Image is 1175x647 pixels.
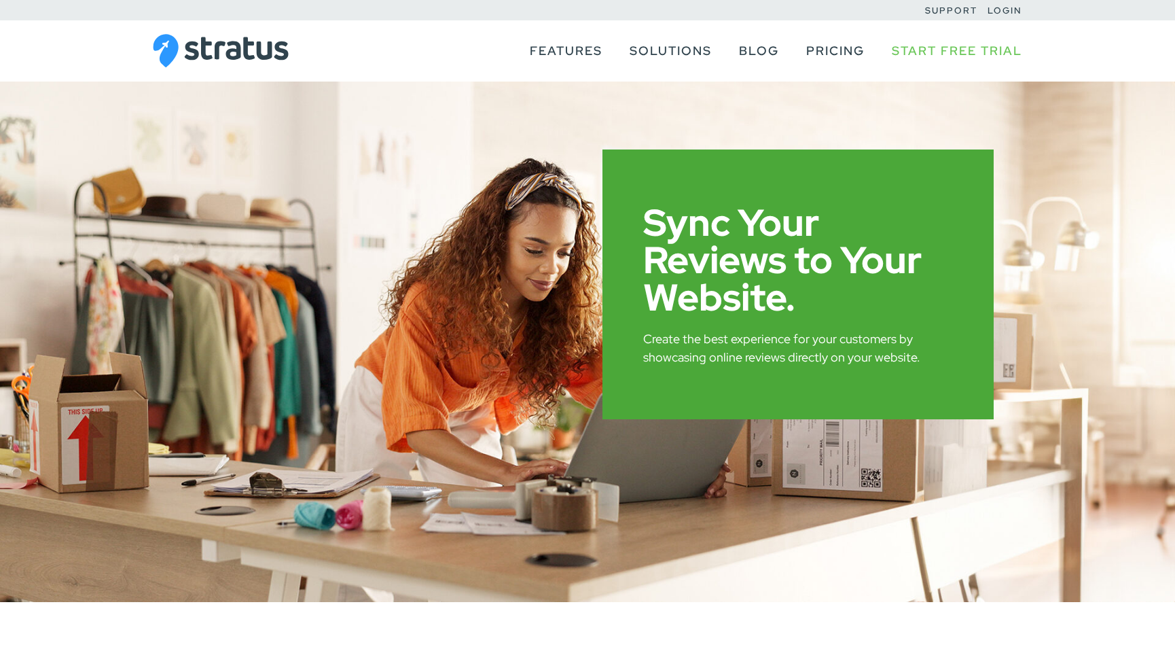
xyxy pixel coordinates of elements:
[516,20,1022,82] nav: Primary
[643,330,953,366] p: Create the best experience for your customers by showcasing online reviews directly on your website.
[530,38,602,64] a: Features
[739,38,779,64] a: Blog
[806,38,865,64] a: Pricing
[153,34,289,68] img: Stratus
[988,5,1022,16] a: Login
[892,38,1022,64] a: Start Free Trial
[925,5,977,16] a: Support
[643,204,953,316] h1: Sync Your Reviews to Your Website.
[630,38,712,64] a: Solutions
